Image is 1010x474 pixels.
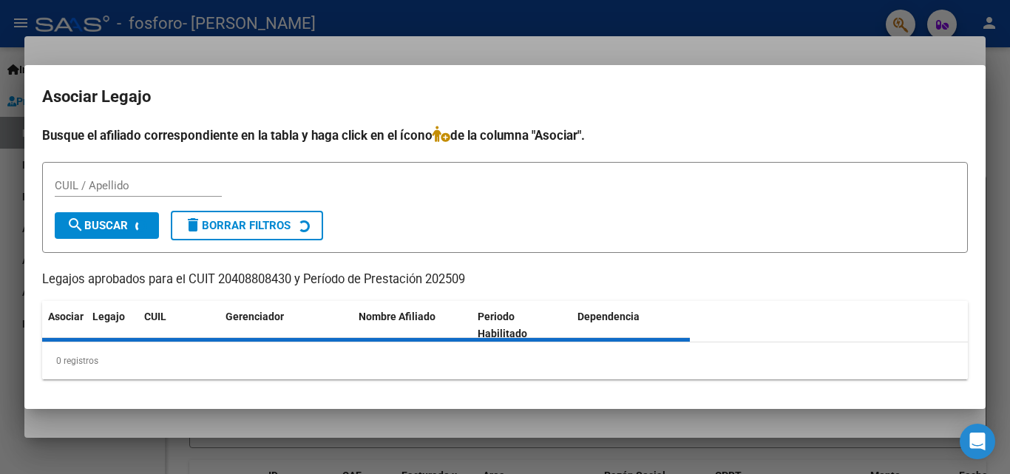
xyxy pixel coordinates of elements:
datatable-header-cell: Nombre Afiliado [353,301,472,350]
span: Dependencia [577,311,640,322]
div: 0 registros [42,342,968,379]
mat-icon: delete [184,216,202,234]
datatable-header-cell: Gerenciador [220,301,353,350]
span: Buscar [67,219,128,232]
datatable-header-cell: Dependencia [572,301,691,350]
datatable-header-cell: CUIL [138,301,220,350]
p: Legajos aprobados para el CUIT 20408808430 y Período de Prestación 202509 [42,271,968,289]
span: Periodo Habilitado [478,311,527,339]
div: Open Intercom Messenger [960,424,995,459]
span: Borrar Filtros [184,219,291,232]
mat-icon: search [67,216,84,234]
datatable-header-cell: Asociar [42,301,87,350]
span: Gerenciador [226,311,284,322]
h4: Busque el afiliado correspondiente en la tabla y haga click en el ícono de la columna "Asociar". [42,126,968,145]
button: Borrar Filtros [171,211,323,240]
datatable-header-cell: Legajo [87,301,138,350]
span: Nombre Afiliado [359,311,435,322]
span: Asociar [48,311,84,322]
span: Legajo [92,311,125,322]
button: Buscar [55,212,159,239]
span: CUIL [144,311,166,322]
datatable-header-cell: Periodo Habilitado [472,301,572,350]
h2: Asociar Legajo [42,83,968,111]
